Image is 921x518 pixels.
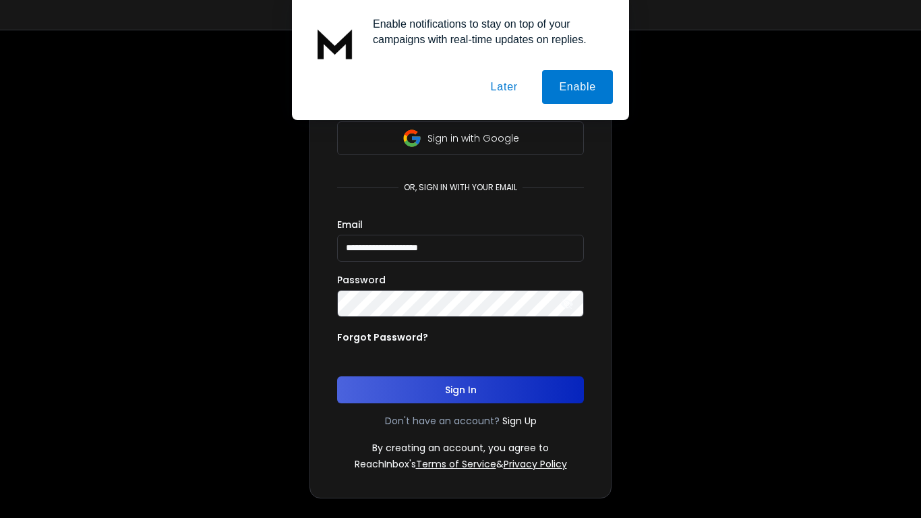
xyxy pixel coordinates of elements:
[502,414,537,428] a: Sign Up
[416,457,496,471] a: Terms of Service
[337,330,428,344] p: Forgot Password?
[355,457,567,471] p: ReachInbox's &
[398,182,523,193] p: or, sign in with your email
[337,121,584,155] button: Sign in with Google
[542,70,613,104] button: Enable
[362,16,613,47] div: Enable notifications to stay on top of your campaigns with real-time updates on replies.
[504,457,567,471] a: Privacy Policy
[473,70,534,104] button: Later
[308,16,362,70] img: notification icon
[385,414,500,428] p: Don't have an account?
[337,376,584,403] button: Sign In
[372,441,549,455] p: By creating an account, you agree to
[427,132,519,145] p: Sign in with Google
[337,220,363,229] label: Email
[337,275,386,285] label: Password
